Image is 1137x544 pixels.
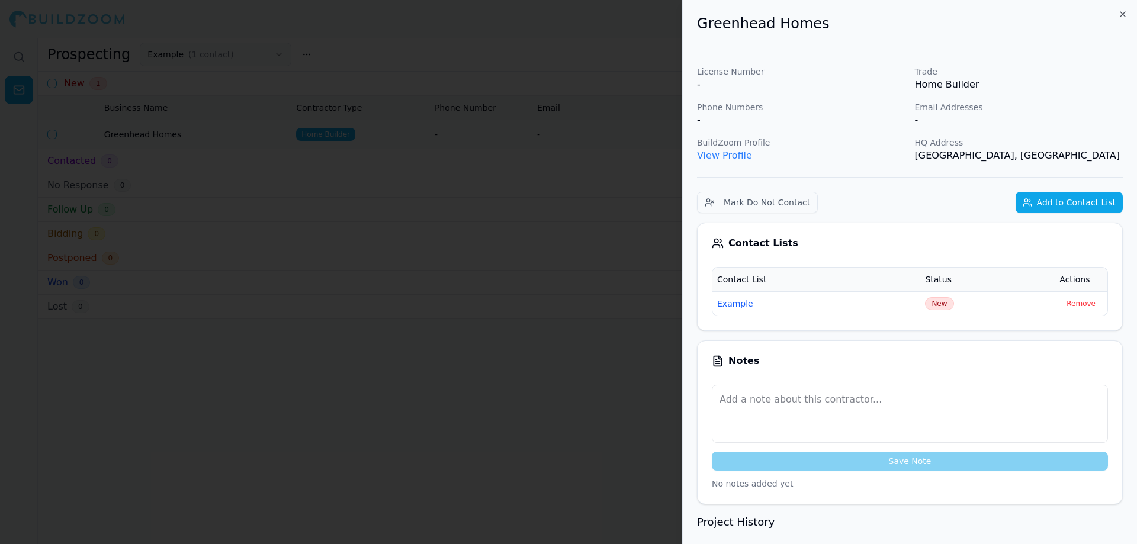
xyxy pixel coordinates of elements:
h3: Project History [697,514,1123,530]
th: Status [920,268,1055,291]
p: HQ Address [915,137,1123,149]
span: Click to update status [925,297,953,310]
p: - [697,78,905,92]
p: Trade [915,66,1123,78]
h2: Greenhead Homes [697,14,1123,33]
div: - [697,113,905,127]
div: Notes [712,355,1108,367]
button: Mark Do Not Contact [697,192,818,213]
p: License Number [697,66,905,78]
button: Add to Contact List [1016,192,1123,213]
th: Actions [1055,268,1107,291]
button: Example [717,298,753,310]
button: New [925,297,953,310]
button: Remove [1059,297,1103,311]
p: No notes added yet [712,478,1108,490]
p: Phone Numbers [697,101,905,113]
p: BuildZoom Profile [697,137,905,149]
div: Contact Lists [712,237,1108,249]
th: Contact List [712,268,920,291]
a: View Profile [697,150,752,161]
p: Email Addresses [915,101,1123,113]
div: - [915,113,1123,127]
p: [GEOGRAPHIC_DATA], [GEOGRAPHIC_DATA] [915,149,1123,163]
p: Home Builder [915,78,1123,92]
